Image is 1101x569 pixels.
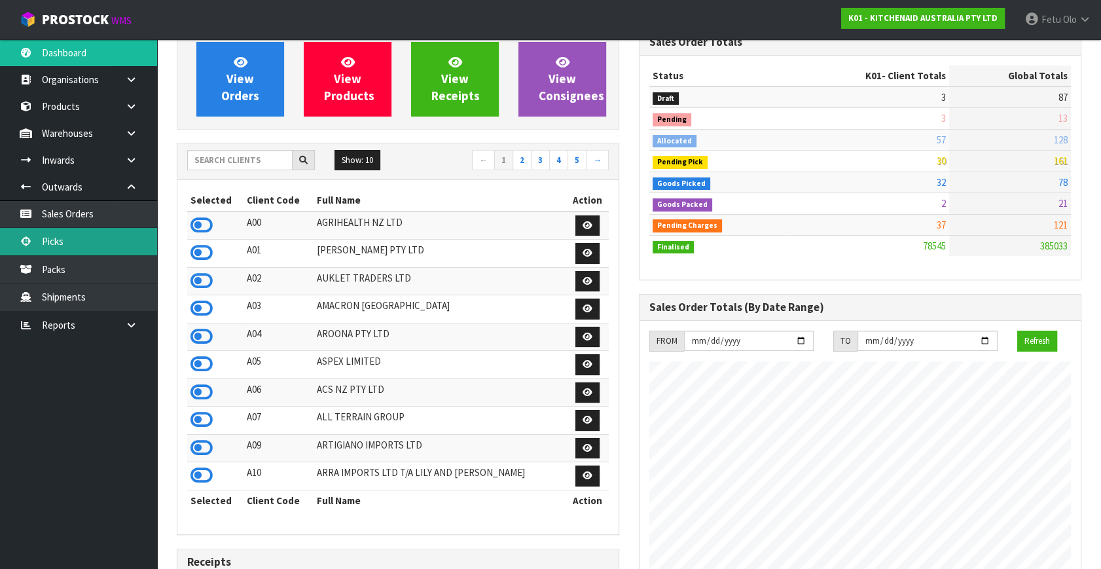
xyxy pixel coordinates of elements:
span: Fetu [1041,13,1061,26]
span: 161 [1054,155,1068,167]
td: A01 [244,240,314,268]
span: 78 [1058,176,1068,189]
span: Pending [653,113,691,126]
strong: K01 - KITCHENAID AUSTRALIA PTY LTD [848,12,998,24]
span: View Receipts [431,54,480,103]
span: 128 [1054,134,1068,146]
a: ← [472,150,495,171]
a: → [586,150,609,171]
h3: Sales Order Totals (By Date Range) [649,301,1071,314]
span: 385033 [1040,240,1068,252]
td: ACS NZ PTY LTD [314,378,566,407]
input: Search clients [187,150,293,170]
span: 57 [937,134,946,146]
a: ViewConsignees [518,42,606,117]
td: AUKLET TRADERS LTD [314,267,566,295]
span: Goods Picked [653,177,710,191]
a: 2 [513,150,532,171]
th: Selected [187,490,244,511]
a: 5 [568,150,587,171]
span: 37 [937,219,946,231]
button: Refresh [1017,331,1057,352]
small: WMS [111,14,132,27]
td: ALL TERRAIN GROUP [314,407,566,435]
button: Show: 10 [334,150,380,171]
span: 3 [941,112,946,124]
h3: Sales Order Totals [649,36,1071,48]
td: AROONA PTY LTD [314,323,566,351]
a: ViewReceipts [411,42,499,117]
span: 13 [1058,112,1068,124]
th: Action [566,490,609,511]
nav: Page navigation [408,150,609,173]
span: 87 [1058,91,1068,103]
td: A05 [244,351,314,379]
td: ASPEX LIMITED [314,351,566,379]
a: 3 [531,150,550,171]
td: ARRA IMPORTS LTD T/A LILY AND [PERSON_NAME] [314,462,566,490]
td: A03 [244,295,314,323]
th: Full Name [314,490,566,511]
span: 3 [941,91,946,103]
img: cube-alt.png [20,11,36,28]
span: View Orders [221,54,259,103]
div: FROM [649,331,684,352]
h3: Receipts [187,556,609,568]
span: Allocated [653,135,696,148]
th: Status [649,65,789,86]
span: 2 [941,197,946,210]
th: Global Totals [949,65,1071,86]
a: K01 - KITCHENAID AUSTRALIA PTY LTD [841,8,1005,29]
td: A07 [244,407,314,435]
span: 32 [937,176,946,189]
th: Client Code [244,490,314,511]
span: K01 [865,69,882,82]
td: ARTIGIANO IMPORTS LTD [314,434,566,462]
a: 4 [549,150,568,171]
a: 1 [494,150,513,171]
td: A06 [244,378,314,407]
td: A00 [244,211,314,240]
a: ViewProducts [304,42,391,117]
span: Pending Charges [653,219,722,232]
th: Selected [187,190,244,211]
td: AMACRON [GEOGRAPHIC_DATA] [314,295,566,323]
span: Goods Packed [653,198,712,211]
td: A10 [244,462,314,490]
td: A02 [244,267,314,295]
span: Draft [653,92,679,105]
th: - Client Totals [789,65,949,86]
span: 21 [1058,197,1068,210]
td: [PERSON_NAME] PTY LTD [314,240,566,268]
span: Pending Pick [653,156,708,169]
div: TO [833,331,857,352]
span: ProStock [42,11,109,28]
span: View Consignees [539,54,604,103]
th: Full Name [314,190,566,211]
span: View Products [324,54,374,103]
td: AGRIHEALTH NZ LTD [314,211,566,240]
span: 78545 [923,240,946,252]
span: Finalised [653,241,694,254]
span: 121 [1054,219,1068,231]
span: Olo [1063,13,1077,26]
td: A04 [244,323,314,351]
a: ViewOrders [196,42,284,117]
th: Action [566,190,609,211]
td: A09 [244,434,314,462]
th: Client Code [244,190,314,211]
span: 30 [937,155,946,167]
